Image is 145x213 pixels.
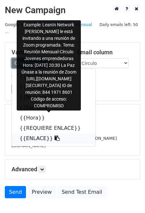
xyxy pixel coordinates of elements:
[113,182,145,213] iframe: Chat Widget
[12,113,95,123] a: {{Hora}}
[97,21,140,28] span: Daily emails left: 50
[12,82,95,92] a: {{Circulo}}
[5,186,26,198] a: Send
[28,186,56,198] a: Preview
[12,102,95,113] a: {{Fecha}}
[12,49,68,56] h5: Variables
[12,92,95,102] a: {{Nombre}}
[12,123,95,133] a: {{REQUIERE ENLACE}}
[12,72,95,82] a: {{Mail}}
[113,182,145,213] div: Widget de chat
[5,22,92,34] small: Google Sheet:
[12,136,117,148] small: [PERSON_NAME][EMAIL_ADDRESS][PERSON_NAME][DOMAIN_NAME]
[12,166,133,173] h5: Advanced
[12,133,95,144] a: {{ENLACE}}
[97,22,140,27] a: Daily emails left: 50
[57,186,106,198] a: Send Test Email
[77,49,133,56] h5: Email column
[5,22,92,34] a: Enlaces de Reunión Mensual ...
[17,20,81,111] div: Example: LeanIn Network [PERSON_NAME] le está invitando a una reunión de Zoom programada. Tema: R...
[12,58,51,68] a: Copy/paste...
[5,5,140,16] h2: New Campaign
